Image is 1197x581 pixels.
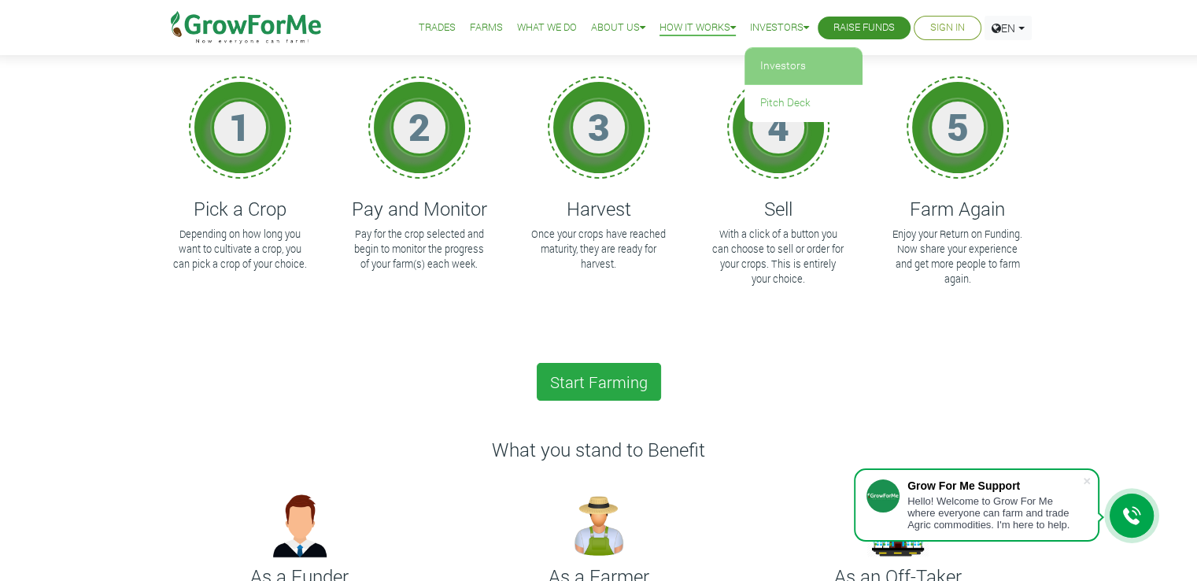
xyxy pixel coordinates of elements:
[260,487,339,565] img: growforme image
[529,198,669,220] h4: Harvest
[575,104,623,150] h1: 3
[833,20,895,36] a: Raise Funds
[172,227,308,272] p: Depending on how long you want to cultivate a crop, you can pick a crop of your choice.
[560,487,638,565] img: growforme image
[750,20,809,36] a: Investors
[170,198,310,220] h4: Pick a Crop
[744,48,863,84] a: Investors
[934,104,981,150] h1: 5
[890,227,1025,287] p: Enjoy your Return on Funding. Now share your experience and get more people to farm again.
[591,20,645,36] a: About Us
[537,363,661,401] a: Start Farming
[985,16,1032,40] a: EN
[930,20,965,36] a: Sign In
[396,104,443,150] h1: 2
[216,104,264,150] h1: 1
[470,20,503,36] a: Farms
[907,495,1082,531] div: Hello! Welcome to Grow For Me where everyone can farm and trade Agric commodities. I'm here to help.
[531,227,667,272] p: Once your crops have reached maturity, they are ready for harvest.
[755,104,802,150] h1: 4
[162,439,1036,461] h4: What you stand to Benefit
[744,85,863,121] a: Pitch Deck
[907,479,1082,492] div: Grow For Me Support
[888,198,1028,220] h4: Farm Again
[659,20,736,36] a: How it Works
[517,20,577,36] a: What We Do
[711,227,846,287] p: With a click of a button you can choose to sell or order for your crops. This is entirely your ch...
[419,20,456,36] a: Trades
[708,198,848,220] h4: Sell
[349,198,490,220] h4: Pay and Monitor
[352,227,487,272] p: Pay for the crop selected and begin to monitor the progress of your farm(s) each week.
